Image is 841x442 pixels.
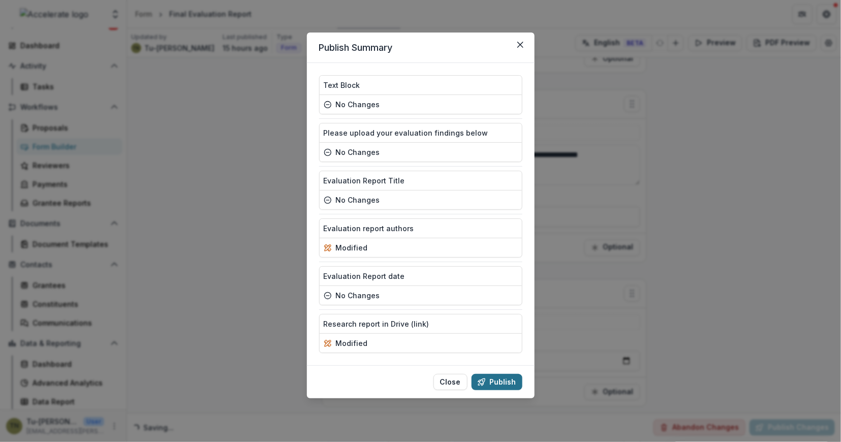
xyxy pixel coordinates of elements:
[336,147,380,157] p: no changes
[324,175,405,186] p: Evaluation Report Title
[472,374,522,390] button: Publish
[433,374,468,390] button: Close
[512,37,528,53] button: Close
[336,195,380,205] p: no changes
[324,80,360,90] p: Text Block
[324,128,488,138] p: Please upload your evaluation findings below
[336,242,368,253] p: modified
[324,223,414,234] p: Evaluation report authors
[324,319,429,329] p: Research report in Drive (link)
[336,290,380,301] p: no changes
[336,338,368,349] p: modified
[336,99,380,110] p: no changes
[307,33,535,63] header: Publish Summary
[324,271,405,281] p: Evaluation Report date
